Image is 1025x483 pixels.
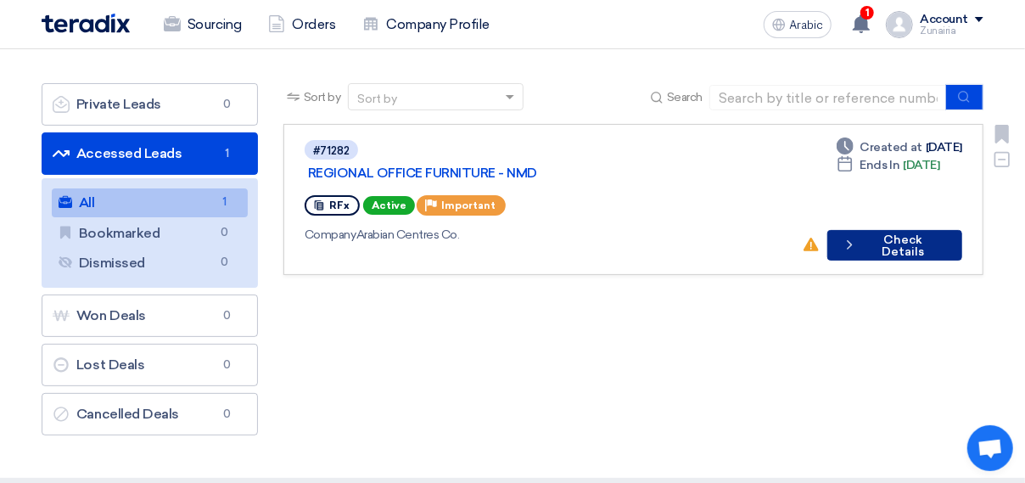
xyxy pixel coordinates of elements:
[441,199,496,211] span: Important
[42,295,258,337] a: Won Deals0
[667,88,703,106] span: Search
[42,393,258,435] a: Cancelled Deals0
[860,156,900,174] span: Ends In
[304,88,341,106] span: Sort by
[308,166,732,181] a: REGIONAL OFFICE FURNITURE - NMD
[255,6,349,43] a: Orders
[329,199,350,211] span: RFx
[886,11,913,38] img: profile_test.png
[216,406,237,423] span: 0
[860,6,874,20] span: 1
[313,145,350,156] div: #71282
[789,20,823,31] span: Arabic
[53,307,146,323] font: Won Deals
[861,234,944,258] font: Check Details
[53,96,161,112] font: Private Leads
[860,138,922,156] span: Created at
[386,14,490,35] font: Company Profile
[53,357,144,373] font: Lost Deals
[903,156,939,174] font: [DATE]
[920,26,983,36] div: Zunairia
[709,85,947,110] input: Search by title or reference number
[292,14,335,35] font: Orders
[42,14,130,33] img: Teradix logo
[59,194,95,211] font: All
[214,224,234,242] span: 0
[967,425,1013,471] div: Open chat
[305,227,356,242] span: Company
[188,14,241,35] font: Sourcing
[827,230,962,261] button: Check Details
[926,138,962,156] font: [DATE]
[150,6,255,43] a: Sourcing
[53,406,179,422] font: Cancelled Deals
[214,194,234,211] span: 1
[305,227,460,242] font: Arabian Centres Co.
[764,11,832,38] button: Arabic
[42,132,258,175] a: Accessed Leads1
[42,83,258,126] a: Private Leads0
[216,96,237,113] span: 0
[357,90,397,108] div: Sort by
[59,255,145,271] font: Dismissed
[42,344,258,386] a: Lost Deals0
[53,145,182,161] font: Accessed Leads
[216,307,237,324] span: 0
[216,145,237,162] span: 1
[216,357,237,373] span: 0
[59,225,160,241] font: Bookmarked
[363,196,415,215] span: Active
[920,13,968,27] div: Account
[214,254,234,272] span: 0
